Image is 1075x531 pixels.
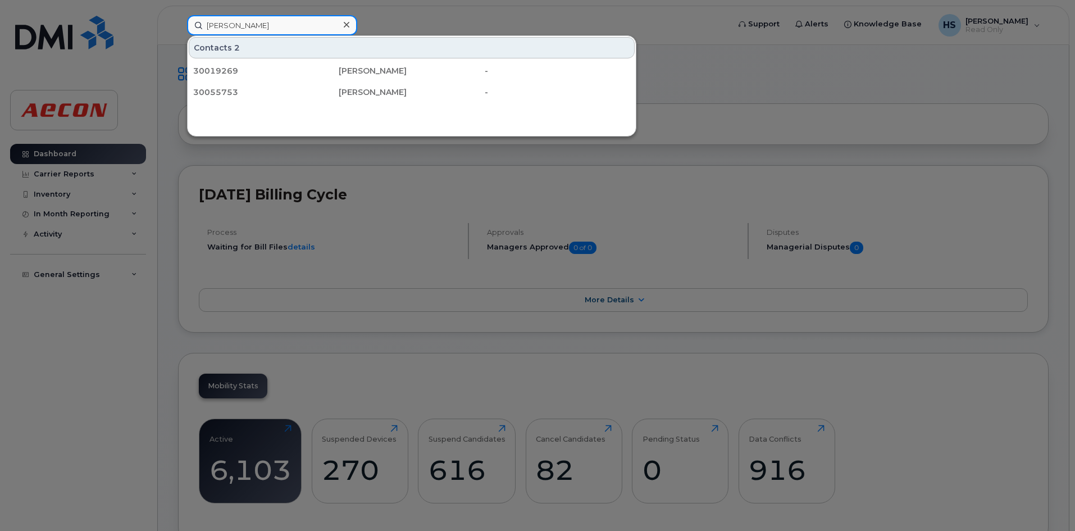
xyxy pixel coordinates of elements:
[189,82,635,102] a: 30055753[PERSON_NAME]-
[189,37,635,58] div: Contacts
[193,65,339,76] div: 30019269
[339,87,484,98] div: [PERSON_NAME]
[234,42,240,53] span: 2
[485,87,630,98] div: -
[485,65,630,76] div: -
[193,87,339,98] div: 30055753
[339,65,484,76] div: [PERSON_NAME]
[189,61,635,81] a: 30019269[PERSON_NAME]-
